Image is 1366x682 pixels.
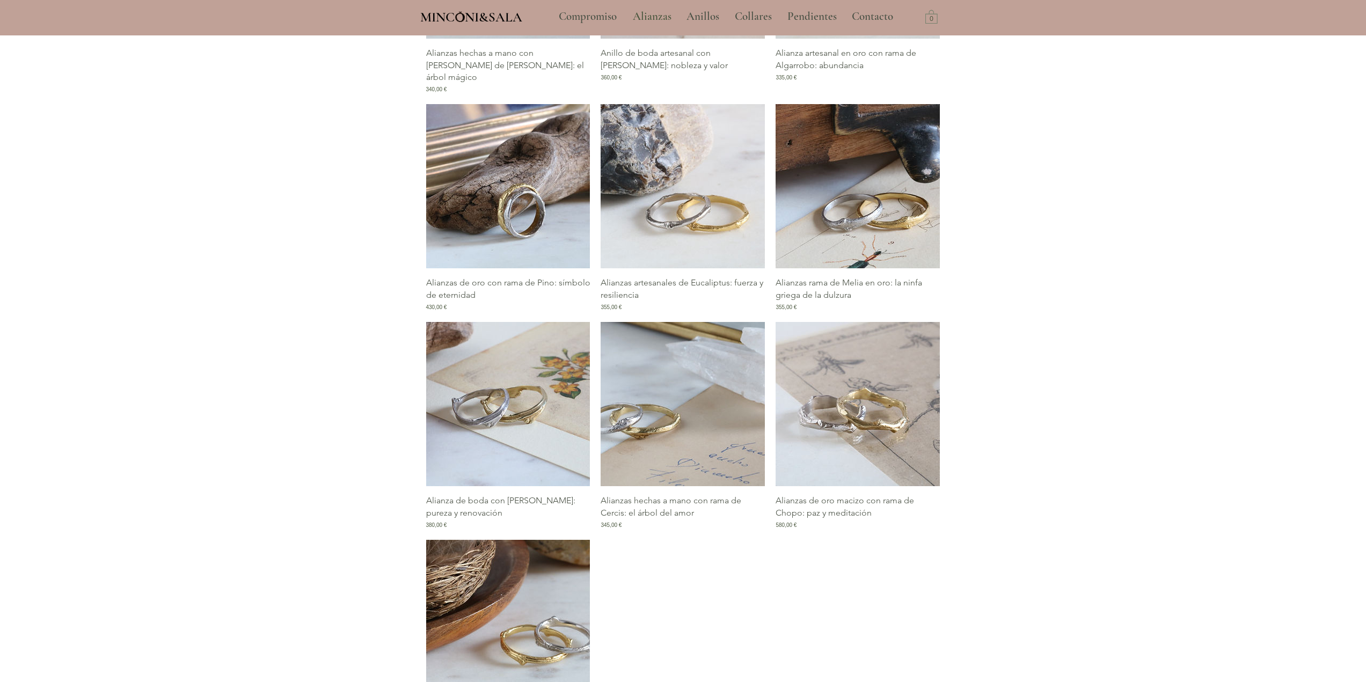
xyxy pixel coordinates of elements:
a: Alianzas de oro únicas [426,322,590,486]
span: 360,00 € [601,74,622,82]
p: Alianzas hechas a mano con rama de Cercis: el árbol del amor [601,495,765,519]
span: 335,00 € [776,74,797,82]
div: Galería de Alianzas de oro macizo con rama de Chopo: paz y meditación [776,322,940,529]
img: Minconi Sala [456,11,465,22]
p: Anillos [681,3,725,30]
div: Galería de Alianzas artesanales de Eucaliptus: fuerza y resiliencia [601,104,765,311]
p: Alianzas artesanales de Eucaliptus: fuerza y resiliencia [601,277,765,301]
div: Galería de Alianzas rama de Melia en oro: la ninfa griega de la dulzura [776,104,940,311]
span: 355,00 € [601,303,622,311]
p: Pendientes [782,3,842,30]
p: Alianzas [627,3,677,30]
a: Contacto [844,3,902,30]
a: Alianzas de oro con rama de Pino: símbolo de eternidad430,00 € [426,277,590,311]
a: Pendientes [779,3,844,30]
div: Galería de Alianzas de oro con rama de Pino: símbolo de eternidad [426,104,590,311]
span: 355,00 € [776,303,797,311]
a: Alianzas [625,3,678,30]
a: Alianza artesanal en oro con rama de Algarrobo: abundancia335,00 € [776,47,940,93]
span: 380,00 € [426,521,447,529]
a: Alianzas rama de Melia en oro: la ninfa griega de la dulzura355,00 € [776,277,940,311]
a: Anillos [678,3,727,30]
span: 340,00 € [426,85,447,93]
span: 430,00 € [426,303,447,311]
p: Contacto [846,3,899,30]
p: Alianzas de oro macizo con rama de Chopo: paz y meditación [776,495,940,519]
a: Alianzas artesanales de Eucaliptus: fuerza y resiliencia355,00 € [601,277,765,311]
a: Alianza de boda con [PERSON_NAME]: pureza y renovación380,00 € [426,495,590,529]
p: Compromiso [553,3,622,30]
nav: Sitio [530,3,923,30]
div: Galería de Alianzas hechas a mano con rama de Cercis: el árbol del amor [601,322,765,529]
span: MINCONI&SALA [420,9,522,25]
p: Alianzas de oro con rama de Pino: símbolo de eternidad [426,277,590,301]
span: 580,00 € [776,521,797,529]
text: 0 [930,16,933,23]
p: Anillo de boda artesanal con [PERSON_NAME]: nobleza y valor [601,47,765,71]
div: Galería de Alianza de boda con rama de Naranjo: pureza y renovación [426,322,590,529]
p: Alianza artesanal en oro con rama de Algarrobo: abundancia [776,47,940,71]
img: Alianzas hechas a mano Barcelona [601,322,765,486]
a: Alianzas hechas a mano con [PERSON_NAME] de [PERSON_NAME]: el árbol mágico340,00 € [426,47,590,93]
p: Alianzas rama de Melia en oro: la ninfa griega de la dulzura [776,277,940,301]
a: Anillo de boda artesanal con [PERSON_NAME]: nobleza y valor360,00 € [601,47,765,93]
p: Collares [729,3,777,30]
a: Alianzas inspiradas en la naturaleza Barcelona [776,104,940,268]
a: Collares [727,3,779,30]
a: Carrito con 0 ítems [925,9,938,24]
p: Alianzas hechas a mano con [PERSON_NAME] de [PERSON_NAME]: el árbol mágico [426,47,590,83]
a: Alianzas artesanales de oro Minconi Sala [426,104,590,268]
a: Alianzas de oro macizo con rama de Chopo: paz y meditación580,00 € [776,495,940,529]
a: Alianzas artesanales Minconi Sala [601,104,765,268]
p: Alianza de boda con [PERSON_NAME]: pureza y renovación [426,495,590,519]
span: 345,00 € [601,521,622,529]
a: Alianzas de oro artesanales Barcelona [776,322,940,486]
a: MINCONI&SALA [420,7,522,25]
a: Compromiso [551,3,625,30]
a: Alianzas hechas a mano con rama de Cercis: el árbol del amor345,00 € [601,495,765,529]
